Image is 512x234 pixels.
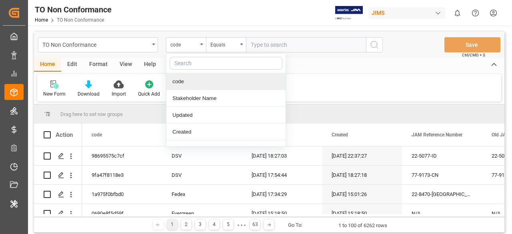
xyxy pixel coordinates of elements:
[322,166,402,184] div: [DATE] 18:27:18
[237,222,246,228] div: ● ● ●
[402,146,482,165] div: 22-5077-ID
[60,111,123,117] span: Drag here to set row groups
[242,146,322,165] div: [DATE] 18:27:03
[402,166,482,184] div: 77-9173-CN
[412,132,462,138] span: JAM Reference Number
[223,220,233,230] div: 5
[181,220,191,230] div: 2
[332,132,348,138] span: Created
[138,58,162,72] div: Help
[162,146,242,165] div: DSV
[242,185,322,204] div: [DATE] 17:34:29
[35,4,112,16] div: TO Non Conformance
[246,37,366,52] input: Type to search
[34,185,82,204] div: Press SPACE to select this row.
[366,37,383,52] button: search button
[166,124,286,140] div: Created
[92,132,102,138] span: code
[242,204,322,223] div: [DATE] 15:18:50
[322,185,402,204] div: [DATE] 15:01:26
[82,185,162,204] div: 1a975f0bfbd0
[82,146,162,165] div: 98695575c7cf
[166,140,286,157] div: JAM Reference Number
[43,90,66,98] div: New Form
[166,107,286,124] div: Updated
[162,204,242,223] div: Evergreen
[38,37,158,52] button: open menu
[61,58,83,72] div: Edit
[83,58,114,72] div: Format
[170,39,198,48] div: code
[242,166,322,184] div: [DATE] 17:54:44
[210,39,238,48] div: Equals
[162,166,242,184] div: DSV
[114,58,138,72] div: View
[462,52,485,58] span: Ctrl/CMD + S
[34,166,82,185] div: Press SPACE to select this row.
[82,204,162,223] div: 0690e8f5d59f
[170,57,282,70] input: Search
[166,90,286,107] div: Stakeholder Name
[34,58,61,72] div: Home
[206,37,246,52] button: open menu
[167,220,177,230] div: 1
[322,204,402,223] div: [DATE] 15:18:50
[56,131,73,138] div: Action
[448,4,466,22] button: show 0 new notifications
[322,146,402,165] div: [DATE] 22:37:27
[195,220,205,230] div: 3
[250,220,260,230] div: 63
[368,7,445,19] div: JIMS
[34,146,82,166] div: Press SPACE to select this row.
[162,185,242,204] div: Fedex
[78,90,100,98] div: Download
[466,4,484,22] button: Help Center
[444,37,500,52] button: Save
[166,73,286,90] div: code
[209,220,219,230] div: 4
[82,166,162,184] div: 9fa47f8118e3
[34,204,82,223] div: Press SPACE to select this row.
[166,37,206,52] button: close menu
[402,185,482,204] div: 22-8470-[GEOGRAPHIC_DATA]
[42,39,149,49] div: TO Non Conformance
[368,5,448,20] button: JIMS
[338,222,387,230] div: 1 to 100 of 6262 rows
[335,6,363,20] img: Exertis%20JAM%20-%20Email%20Logo.jpg_1722504956.jpg
[112,90,126,98] div: Import
[402,204,482,223] div: N/A
[288,221,302,229] div: Go To:
[35,17,48,23] a: Home
[138,90,160,98] div: Quick Add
